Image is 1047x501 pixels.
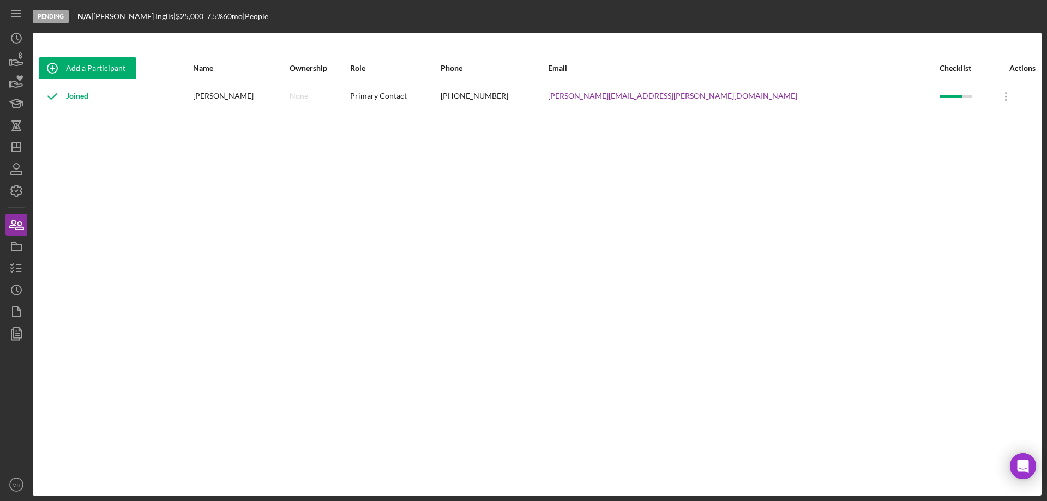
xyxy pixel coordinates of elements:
div: Open Intercom Messenger [1010,453,1036,479]
div: [PERSON_NAME] Inglis | [93,12,176,21]
div: Ownership [290,64,349,73]
div: | People [243,12,268,21]
div: $25,000 [176,12,207,21]
a: [PERSON_NAME][EMAIL_ADDRESS][PERSON_NAME][DOMAIN_NAME] [548,92,797,100]
div: [PERSON_NAME] [193,83,288,110]
div: Phone [441,64,547,73]
button: MR [5,474,27,496]
div: Add a Participant [66,57,125,79]
div: | [77,12,93,21]
text: MR [13,482,21,488]
button: Add a Participant [39,57,136,79]
div: Name [193,64,288,73]
div: Joined [39,83,88,110]
div: None [290,92,308,100]
div: Pending [33,10,69,23]
div: Primary Contact [350,83,440,110]
div: Email [548,64,938,73]
div: Role [350,64,440,73]
b: N/A [77,11,91,21]
div: Actions [992,64,1036,73]
div: [PHONE_NUMBER] [441,83,547,110]
div: 7.5 % [207,12,223,21]
div: Checklist [940,64,991,73]
div: 60 mo [223,12,243,21]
